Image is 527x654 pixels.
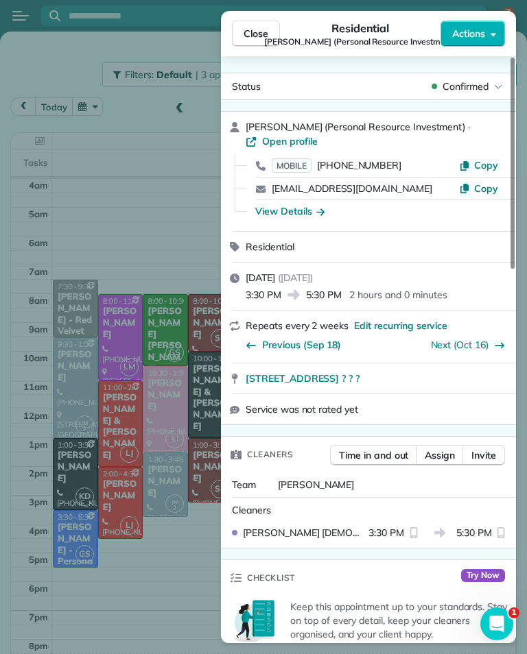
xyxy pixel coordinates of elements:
a: Open profile [246,134,318,148]
span: 5:30 PM [456,526,492,540]
span: Previous (Sep 18) [262,338,341,352]
iframe: Intercom live chat [480,607,513,640]
span: Status [232,80,261,93]
span: Assign [425,448,455,462]
span: MOBILE [272,158,312,173]
button: Assign [416,445,464,465]
span: Edit recurring service [354,319,447,332]
span: Residential [246,241,294,253]
span: [PERSON_NAME] [278,479,355,491]
button: Copy [459,158,498,172]
span: [PERSON_NAME] (Personal Resource Investment) [246,121,465,133]
a: [STREET_ADDRESS] ? ? ? [246,372,508,385]
span: Repeats every 2 weeks [246,319,349,332]
span: [PERSON_NAME] (Personal Resource Investment) [264,36,456,47]
span: [PERSON_NAME] [DEMOGRAPHIC_DATA] [243,526,363,540]
span: Copy [474,182,498,195]
span: Confirmed [443,80,489,93]
span: · [465,121,473,132]
button: Copy [459,182,498,195]
span: [DATE] [246,271,275,284]
span: Open profile [262,134,318,148]
button: Invite [462,445,505,465]
button: Next (Oct 16) [431,338,506,352]
a: MOBILE[PHONE_NUMBER] [272,158,401,172]
span: Close [244,27,268,40]
span: Residential [331,20,390,36]
span: Copy [474,159,498,171]
span: 5:30 PM [306,288,342,302]
span: Try Now [461,569,505,583]
span: 3:30 PM [368,526,404,540]
button: View Details [255,204,325,218]
span: [PHONE_NUMBER] [317,159,401,171]
p: 2 hours and 0 minutes [349,288,447,302]
span: Cleaners [247,448,293,461]
span: 1 [508,607,519,618]
button: Previous (Sep 18) [246,338,341,352]
button: Time in and out [330,445,417,465]
button: Close [232,21,280,47]
span: Time in and out [339,448,408,462]
span: Cleaners [232,504,271,516]
span: [STREET_ADDRESS] ? ? ? [246,372,360,385]
span: Service was not rated yet [246,402,358,416]
span: Team [232,479,256,491]
span: 3:30 PM [246,288,281,302]
span: Checklist [247,571,295,585]
span: Actions [452,27,485,40]
p: Keep this appointment up to your standards. Stay on top of every detail, keep your cleaners organ... [290,600,508,641]
span: Invite [471,448,496,462]
a: [EMAIL_ADDRESS][DOMAIN_NAME] [272,182,432,195]
span: ( [DATE] ) [278,271,313,284]
a: Next (Oct 16) [431,339,489,351]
